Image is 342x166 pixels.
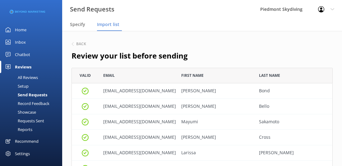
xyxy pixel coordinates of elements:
a: Send Requests [4,90,62,99]
div: Requests Sent [4,116,44,125]
div: Reports [4,125,32,134]
div: Bello [254,99,332,114]
div: Send Requests [4,90,47,99]
button: Back [72,42,86,46]
span: Import list [97,21,119,28]
div: Cross [254,130,332,145]
div: Mayumi [177,114,255,130]
a: All Reviews [4,73,62,82]
div: Sakamoto [254,114,332,130]
div: Settings [15,147,30,160]
div: Larissa [177,145,255,161]
div: Inbox [15,36,26,48]
a: Showcase [4,108,62,116]
div: isaacxcross@gmail.com [99,130,177,145]
h6: Back [76,42,86,46]
div: charliebond@bellsouth.net [99,83,177,99]
div: dannabello2002@gmail.com [99,99,177,114]
span: Specify [70,21,85,28]
a: Record Feedback [4,99,62,108]
div: Recommend [15,135,39,147]
h2: Review your list before sending [72,50,333,62]
a: Reports [4,125,62,134]
span: Email [103,72,115,78]
img: 3-1676954853.png [9,7,45,17]
div: All Reviews [4,73,38,82]
div: Reviews [15,61,31,73]
a: Requests Sent [4,116,62,125]
div: Danna [177,99,255,114]
div: mayumisakamoto25@gmail.com [99,114,177,130]
div: Home [15,24,26,36]
div: Chatbot [15,48,30,61]
div: Isaac [177,130,255,145]
h3: Send Requests [70,4,114,14]
div: Record Feedback [4,99,49,108]
span: First Name [181,72,204,78]
div: Setup [4,82,29,90]
div: larissa.burke98@gmail.com [99,145,177,161]
div: Showcase [4,108,36,116]
div: Bond [254,83,332,99]
a: Setup [4,82,62,90]
span: Valid [80,72,91,78]
div: Burke [254,145,332,161]
span: Last Name [259,72,280,78]
div: Charles [177,83,255,99]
